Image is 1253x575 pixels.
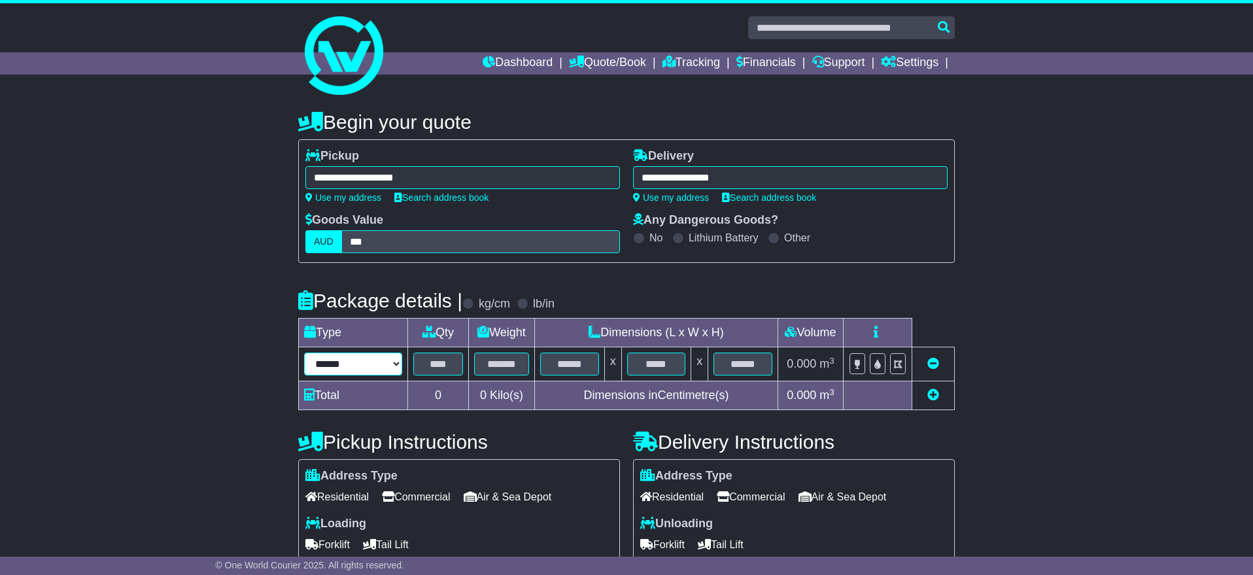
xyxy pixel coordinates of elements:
[382,487,450,507] span: Commercial
[305,192,381,203] a: Use my address
[604,347,621,381] td: x
[215,560,404,570] span: © One World Courier 2025. All rights reserved.
[633,149,694,164] label: Delivery
[829,387,834,397] sup: 3
[533,297,555,311] label: lb/in
[640,534,685,555] span: Forklift
[534,319,778,347] td: Dimensions (L x W x H)
[394,192,489,203] a: Search address book
[569,52,646,75] a: Quote/Book
[305,487,369,507] span: Residential
[305,230,342,253] label: AUD
[633,213,778,228] label: Any Dangerous Goods?
[798,487,887,507] span: Air & Sea Depot
[927,389,939,402] a: Add new item
[298,290,462,311] h4: Package details |
[305,517,366,531] label: Loading
[881,52,938,75] a: Settings
[819,389,834,402] span: m
[691,347,708,381] td: x
[305,469,398,483] label: Address Type
[299,319,408,347] td: Type
[787,357,816,370] span: 0.000
[408,381,469,410] td: 0
[819,357,834,370] span: m
[698,534,744,555] span: Tail Lift
[662,52,720,75] a: Tracking
[298,431,620,453] h4: Pickup Instructions
[464,487,552,507] span: Air & Sea Depot
[408,319,469,347] td: Qty
[469,319,535,347] td: Weight
[927,357,939,370] a: Remove this item
[479,297,510,311] label: kg/cm
[640,487,704,507] span: Residential
[483,52,553,75] a: Dashboard
[649,232,662,244] label: No
[305,213,383,228] label: Goods Value
[299,381,408,410] td: Total
[480,389,487,402] span: 0
[298,111,955,133] h4: Begin your quote
[534,381,778,410] td: Dimensions in Centimetre(s)
[633,431,955,453] h4: Delivery Instructions
[363,534,409,555] span: Tail Lift
[722,192,816,203] a: Search address book
[717,487,785,507] span: Commercial
[633,192,709,203] a: Use my address
[787,389,816,402] span: 0.000
[640,469,732,483] label: Address Type
[784,232,810,244] label: Other
[469,381,535,410] td: Kilo(s)
[689,232,759,244] label: Lithium Battery
[778,319,843,347] td: Volume
[812,52,865,75] a: Support
[736,52,796,75] a: Financials
[305,534,350,555] span: Forklift
[640,517,713,531] label: Unloading
[829,356,834,366] sup: 3
[305,149,359,164] label: Pickup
